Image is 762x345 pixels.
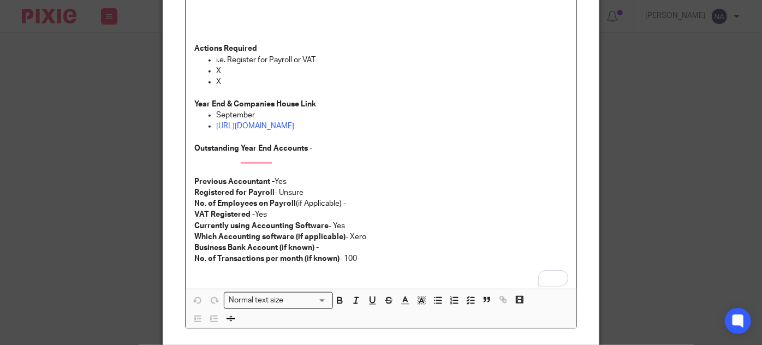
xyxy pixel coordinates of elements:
p: - Xero [194,231,568,242]
p: X [216,66,568,76]
p: Yes [194,176,568,187]
strong: Business Bank Account (if known) - [194,244,319,252]
p: (if Applicable) - [194,198,568,209]
p: - Unsure [194,187,568,198]
p: - 100 [194,253,568,264]
strong: Currently using Accounting Software [194,222,329,230]
strong: Actions Required [194,45,257,52]
strong: Year End & Companies House Link [194,100,316,108]
div: Search for option [224,292,333,309]
p: i.e. Register for Payroll or VAT [216,55,568,66]
strong: No. of Transactions per month (if known) [194,255,340,263]
strong: No. of Employees on Payroll [194,200,296,207]
p: Yes [194,209,568,220]
strong: Registered for Payroll [194,189,275,197]
p: X [216,76,568,87]
strong: Outstanding Year End Accounts - [194,145,312,152]
a: [URL][DOMAIN_NAME] [216,122,294,130]
span: Normal text size [227,295,286,306]
input: Search for option [287,295,326,306]
strong: Which Accounting software (if applicable) [194,233,346,241]
strong: VAT Registered - [194,211,255,218]
p: - Yes [194,221,568,231]
strong: Previous Accountant - [194,178,275,186]
p: September [216,110,568,121]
